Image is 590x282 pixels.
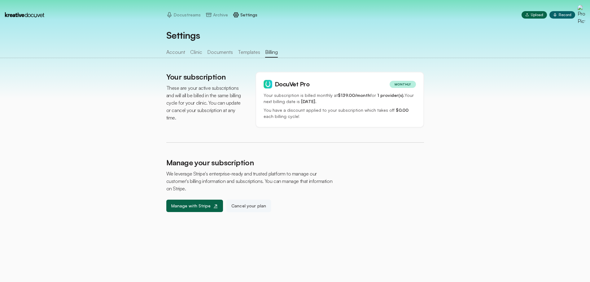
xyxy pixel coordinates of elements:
[166,84,246,121] p: These are your active subscriptions and will all be billed in the same billing cycle for your cli...
[559,12,571,17] span: Record
[207,48,233,58] button: Documents
[238,48,260,58] button: Templates
[227,200,271,212] a: Cancel your plan
[240,12,257,18] p: Settings
[377,93,404,98] span: 1 provider(s).
[171,203,218,209] div: Manage with Stripe
[531,12,543,17] span: Upload
[190,48,202,58] button: Clinic
[549,11,575,19] button: Record
[265,48,278,58] button: Billing
[264,92,416,119] p: Your subscription is billed monthly at for
[166,170,338,192] p: We leverage Stripe's enterprise-ready and trusted platform to manage our customer's billing infor...
[264,105,416,119] p: You have a discount applied to your subscription which takes off each billing cycle!
[396,107,409,113] span: $0.00
[166,158,338,170] h2: Manage your subscription
[213,12,228,18] p: Archive
[233,12,257,18] a: Settings
[578,5,585,25] img: Profile Picture
[301,99,317,104] span: [DATE] .
[166,48,185,58] button: Account
[166,72,246,84] h2: Your subscription
[206,12,228,18] a: Archive
[226,200,271,212] button: Cancel your plan
[275,80,310,89] h3: DocuVet Pro
[522,11,547,19] button: Upload
[338,93,370,98] span: $139.00/month
[166,200,223,212] button: Manage with Stripe
[390,81,416,88] span: MONTHLY
[166,12,201,18] a: Docustreams
[264,80,272,89] img: Kreative DocuVet app icon in hybrid colorway
[174,12,201,18] p: Docustreams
